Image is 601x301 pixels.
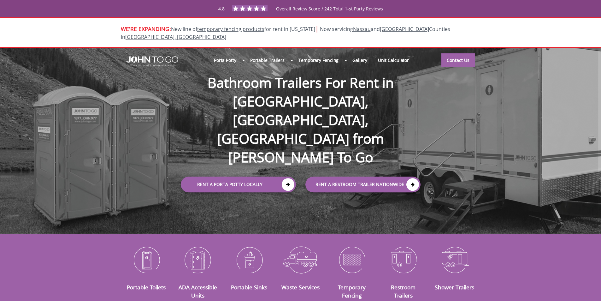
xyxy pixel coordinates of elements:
[380,26,429,33] a: [GEOGRAPHIC_DATA]
[245,53,290,67] a: Portable Trailers
[121,25,171,33] span: WE'RE EXPANDING:
[293,53,344,67] a: Temporary Fencing
[434,243,476,276] img: Shower-Trailers-icon_N.png
[435,283,474,291] a: Shower Trailers
[391,283,415,299] a: Restroom Trailers
[228,243,270,276] img: Portable-Sinks-icon_N.png
[127,283,166,291] a: Portable Toilets
[125,33,226,40] a: [GEOGRAPHIC_DATA], [GEOGRAPHIC_DATA]
[197,26,264,33] a: temporary fencing products
[373,53,415,67] a: Unit Calculator
[181,177,296,193] a: Rent a Porta Potty Locally
[231,283,267,291] a: Portable Sinks
[305,177,421,193] a: rent a RESTROOM TRAILER Nationwide
[174,53,427,167] h1: Bathroom Trailers For Rent in [GEOGRAPHIC_DATA], [GEOGRAPHIC_DATA], [GEOGRAPHIC_DATA] from [PERSO...
[218,6,225,12] span: 4.8
[177,243,219,276] img: ADA-Accessible-Units-icon_N.png
[315,24,319,33] span: |
[331,243,373,276] img: Temporary-Fencing-cion_N.png
[276,6,383,24] span: Overall Review Score / 242 Total 1-st Party Reviews
[126,243,168,276] img: Portable-Toilets-icon_N.png
[179,283,217,299] a: ADA Accessible Units
[338,283,366,299] a: Temporary Fencing
[280,243,321,276] img: Waste-Services-icon_N.png
[441,53,475,67] a: Contact Us
[281,283,320,291] a: Waste Services
[121,26,450,40] span: New line of for rent in [US_STATE]
[126,56,178,66] img: JOHN to go
[121,26,450,40] span: Now servicing and Counties in
[353,26,371,33] a: Nassau
[209,53,242,67] a: Porta Potty
[382,243,424,276] img: Restroom-Trailers-icon_N.png
[347,53,372,67] a: Gallery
